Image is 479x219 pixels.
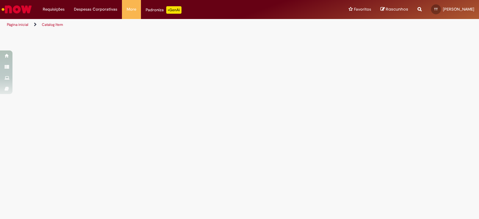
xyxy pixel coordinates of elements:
[386,6,408,12] span: Rascunhos
[146,6,181,14] div: Padroniza
[354,6,371,12] span: Favoritos
[7,22,28,27] a: Página inicial
[434,7,438,11] span: TT
[380,7,408,12] a: Rascunhos
[1,3,33,16] img: ServiceNow
[5,19,315,31] ul: Trilhas de página
[166,6,181,14] p: +GenAi
[43,6,65,12] span: Requisições
[74,6,117,12] span: Despesas Corporativas
[127,6,136,12] span: More
[42,22,63,27] a: Catalog Item
[443,7,474,12] span: [PERSON_NAME]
